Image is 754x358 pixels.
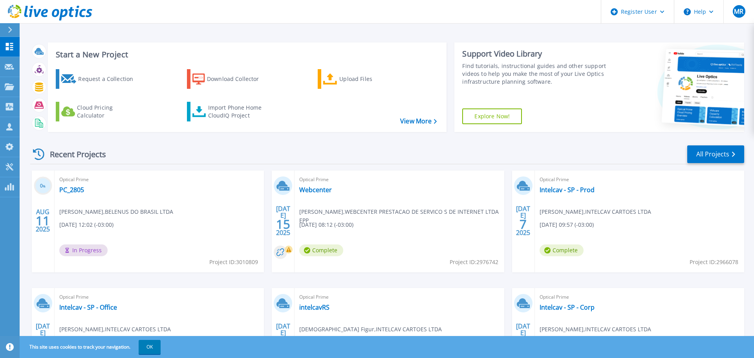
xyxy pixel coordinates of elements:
[450,258,498,266] span: Project ID: 2976742
[299,207,504,225] span: [PERSON_NAME] , WEBCENTER PRESTACAO DE SERVICO S DE INTERNET LTDA EPP
[318,69,405,89] a: Upload Files
[687,145,744,163] a: All Projects
[299,303,329,311] a: intelcavRS
[22,340,161,354] span: This site uses cookies to track your navigation.
[540,207,651,216] span: [PERSON_NAME] , INTELCAV CARTOES LTDA
[59,244,108,256] span: In Progress
[35,324,50,352] div: [DATE] 2025
[516,206,531,235] div: [DATE] 2025
[462,49,610,59] div: Support Video Library
[400,117,437,125] a: View More
[690,258,738,266] span: Project ID: 2966078
[520,221,527,228] span: 7
[209,258,258,266] span: Project ID: 3010809
[56,50,437,59] h3: Start a New Project
[540,220,594,229] span: [DATE] 09:57 (-03:00)
[56,102,143,121] a: Cloud Pricing Calculator
[516,324,531,352] div: [DATE] 2025
[299,186,332,194] a: Webcenter
[299,293,499,301] span: Optical Prime
[208,104,269,119] div: Import Phone Home CloudIQ Project
[59,220,113,229] span: [DATE] 12:02 (-03:00)
[36,217,50,224] span: 11
[207,71,270,87] div: Download Collector
[339,71,402,87] div: Upload Files
[276,221,290,228] span: 15
[59,186,84,194] a: PC_2805
[59,207,173,216] span: [PERSON_NAME] , BELENUS DO BRASIL LTDA
[30,145,117,164] div: Recent Projects
[540,303,595,311] a: Intelcav - SP - Corp
[299,325,442,334] span: [DEMOGRAPHIC_DATA] Figur , INTELCAV CARTOES LTDA
[77,104,140,119] div: Cloud Pricing Calculator
[187,69,275,89] a: Download Collector
[139,340,161,354] button: OK
[276,324,291,352] div: [DATE] 2025
[299,175,499,184] span: Optical Prime
[299,220,353,229] span: [DATE] 08:12 (-03:00)
[35,206,50,235] div: AUG 2025
[462,108,522,124] a: Explore Now!
[59,325,171,334] span: [PERSON_NAME] , INTELCAV CARTOES LTDA
[59,293,259,301] span: Optical Prime
[56,69,143,89] a: Request a Collection
[540,325,651,334] span: [PERSON_NAME] , INTELCAV CARTOES LTDA
[299,244,343,256] span: Complete
[59,303,117,311] a: Intelcav - SP - Office
[43,184,46,188] span: %
[78,71,141,87] div: Request a Collection
[540,293,739,301] span: Optical Prime
[540,175,739,184] span: Optical Prime
[540,244,584,256] span: Complete
[540,186,595,194] a: Intelcav - SP - Prod
[734,8,743,15] span: MR
[276,206,291,235] div: [DATE] 2025
[59,175,259,184] span: Optical Prime
[34,182,52,191] h3: 0
[462,62,610,86] div: Find tutorials, instructional guides and other support videos to help you make the most of your L...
